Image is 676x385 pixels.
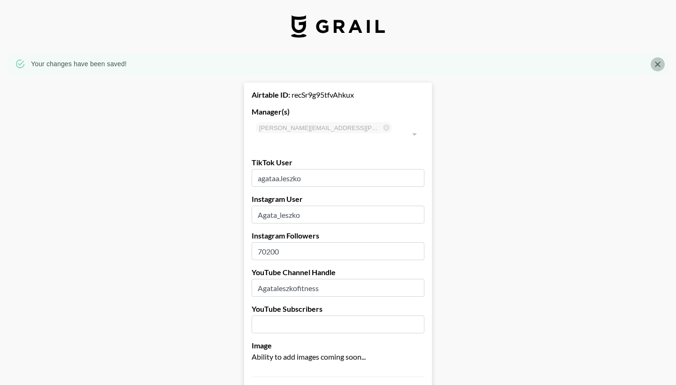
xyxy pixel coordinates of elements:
div: Your changes have been saved! [31,55,127,72]
button: Close [651,57,665,71]
img: Grail Talent Logo [291,15,385,38]
label: Instagram User [252,194,424,204]
span: Ability to add images coming soon... [252,352,366,361]
label: YouTube Channel Handle [252,268,424,277]
label: YouTube Subscribers [252,304,424,314]
label: Instagram Followers [252,231,424,240]
label: Image [252,341,424,350]
div: recSr9g95tfvAhkux [252,90,424,100]
strong: Airtable ID: [252,90,290,99]
label: Manager(s) [252,107,424,116]
label: TikTok User [252,158,424,167]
